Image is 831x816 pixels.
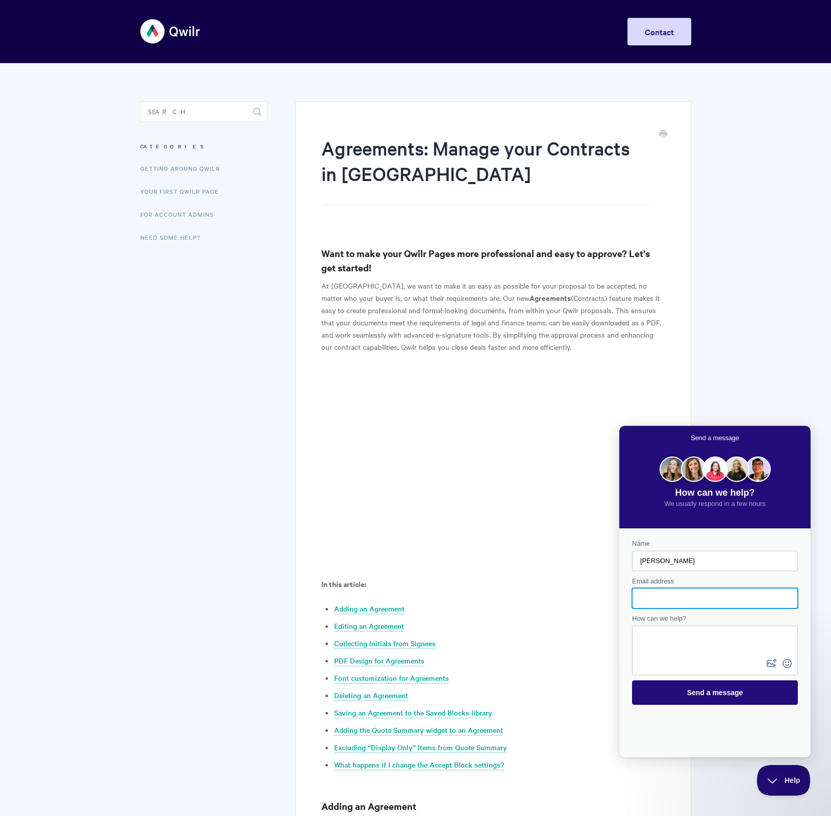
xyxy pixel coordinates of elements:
[334,638,436,649] a: Collecting Initials from Signees
[530,292,571,303] b: Agreements
[140,12,201,50] img: Qwilr Help Center
[140,101,267,122] input: Search
[659,129,667,140] a: Print this Article
[334,603,405,615] a: Adding an Agreement
[334,707,492,719] a: Saving an Agreement to the Saved Blocks library
[140,227,208,247] a: Need Some Help?
[619,426,811,757] iframe: Help Scout Beacon - Live Chat, Contact Form, and Knowledge Base
[757,765,811,796] iframe: Help Scout Beacon - Close
[334,690,408,701] a: Deleting an Agreement
[334,742,507,753] a: Excluding “Display Only” Items from Quote Summary
[334,725,503,736] a: Adding the Quote Summary widget to an Agreement
[334,621,404,632] a: Editing an Agreement
[321,279,665,353] p: At [GEOGRAPHIC_DATA], we want to make it as easy as possible for your proposal to be accepted, no...
[321,135,649,205] h1: Agreements: Manage your Contracts in [GEOGRAPHIC_DATA]
[140,158,228,178] a: Getting Around Qwilr
[140,137,267,156] h3: Categories
[334,655,424,667] a: PDF Design for Agreements
[627,18,691,45] a: Contact
[140,181,226,201] a: Your First Qwilr Page
[321,578,366,589] b: In this article:
[321,799,665,813] h3: Adding an Agreement
[140,204,221,224] a: For Account Admins
[334,673,449,684] a: Font customization for Agreements
[334,759,504,771] a: What happens if I change the Accept Block settings?
[321,246,665,275] h3: Want to make your Qwilr Pages more professional and easy to approve? Let's get started!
